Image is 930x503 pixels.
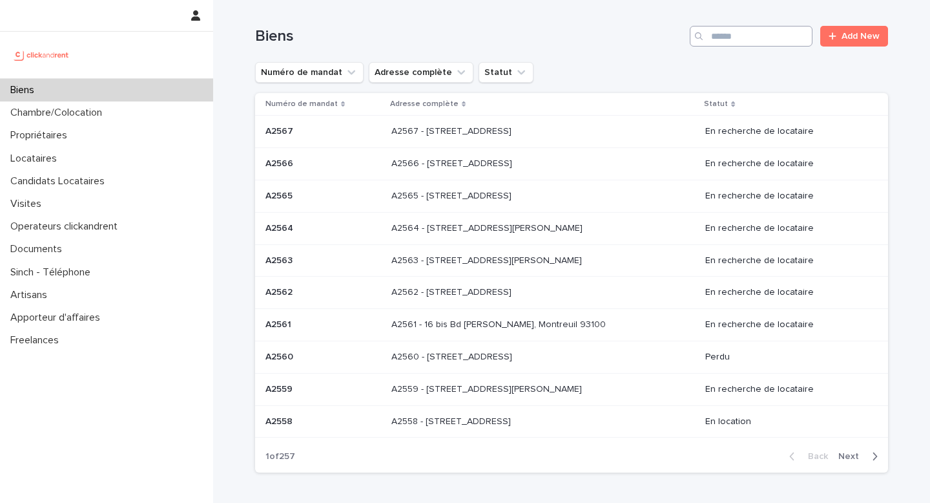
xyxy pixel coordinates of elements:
tr: A2563A2563 A2563 - [STREET_ADDRESS][PERSON_NAME]A2563 - [STREET_ADDRESS][PERSON_NAME] En recherch... [255,244,888,277]
tr: A2560A2560 A2560 - [STREET_ADDRESS]A2560 - [STREET_ADDRESS] Perdu [255,341,888,373]
img: UCB0brd3T0yccxBKYDjQ [10,42,73,68]
p: Locataires [5,153,67,165]
tr: A2561A2561 A2561 - 16 bis Bd [PERSON_NAME], Montreuil 93100A2561 - 16 bis Bd [PERSON_NAME], Montr... [255,309,888,341]
p: Perdu [705,352,867,363]
p: En recherche de locataire [705,158,867,169]
p: Sinch - Téléphone [5,266,101,279]
p: Biens [5,84,45,96]
tr: A2558A2558 A2558 - [STREET_ADDRESS]A2558 - [STREET_ADDRESS] En location [255,405,888,438]
button: Next [833,451,888,462]
p: A2558 - [STREET_ADDRESS] [391,414,513,427]
p: En recherche de locataire [705,287,867,298]
button: Statut [479,62,533,83]
button: Back [779,451,833,462]
p: A2567 - [STREET_ADDRESS] [391,123,514,137]
p: Adresse complète [390,97,459,111]
p: Statut [704,97,728,111]
p: A2562 [265,284,295,298]
tr: A2565A2565 A2565 - [STREET_ADDRESS]A2565 - [STREET_ADDRESS] En recherche de locataire [255,180,888,212]
tr: A2566A2566 A2566 - [STREET_ADDRESS]A2566 - [STREET_ADDRESS] En recherche de locataire [255,148,888,180]
p: Apporteur d'affaires [5,312,110,324]
p: A2561 [265,317,294,330]
p: A2563 - 781 Avenue de Monsieur Teste, Montpellier 34070 [391,253,584,266]
p: Candidats Locataires [5,175,115,187]
p: Chambre/Colocation [5,107,112,119]
p: En recherche de locataire [705,384,867,395]
p: En recherche de locataire [705,223,867,234]
p: 1 of 257 [255,441,305,473]
button: Numéro de mandat [255,62,364,83]
p: En recherche de locataire [705,191,867,202]
p: Freelances [5,334,69,347]
p: A2563 [265,253,295,266]
p: A2562 - [STREET_ADDRESS] [391,284,514,298]
p: A2566 [265,156,296,169]
p: Artisans [5,289,57,301]
span: Add New [842,32,880,41]
tr: A2567A2567 A2567 - [STREET_ADDRESS]A2567 - [STREET_ADDRESS] En recherche de locataire [255,116,888,148]
p: A2565 [265,188,295,202]
tr: A2559A2559 A2559 - [STREET_ADDRESS][PERSON_NAME]A2559 - [STREET_ADDRESS][PERSON_NAME] En recherch... [255,373,888,405]
p: Numéro de mandat [265,97,338,111]
p: A2564 [265,220,296,234]
p: A2565 - [STREET_ADDRESS] [391,188,514,202]
span: Next [838,452,867,461]
p: A2559 - [STREET_ADDRESS][PERSON_NAME] [391,381,584,395]
tr: A2564A2564 A2564 - [STREET_ADDRESS][PERSON_NAME]A2564 - [STREET_ADDRESS][PERSON_NAME] En recherch... [255,212,888,244]
p: En location [705,416,867,427]
button: Adresse complète [369,62,473,83]
p: A2561 - 16 bis Bd [PERSON_NAME], Montreuil 93100 [391,317,608,330]
p: A2558 [265,414,295,427]
p: Operateurs clickandrent [5,220,128,233]
input: Search [690,26,812,47]
p: A2559 [265,381,295,395]
p: A2564 - [STREET_ADDRESS][PERSON_NAME] [391,220,585,234]
span: Back [800,452,828,461]
h1: Biens [255,27,685,46]
p: Propriétaires [5,129,77,142]
p: A2560 [265,349,296,363]
tr: A2562A2562 A2562 - [STREET_ADDRESS]A2562 - [STREET_ADDRESS] En recherche de locataire [255,277,888,309]
p: A2566 - [STREET_ADDRESS] [391,156,515,169]
p: En recherche de locataire [705,319,867,330]
p: A2567 [265,123,296,137]
p: A2560 - [STREET_ADDRESS] [391,349,515,363]
p: En recherche de locataire [705,255,867,266]
p: En recherche de locataire [705,126,867,137]
a: Add New [820,26,888,47]
p: Visites [5,198,52,210]
p: Documents [5,243,72,255]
